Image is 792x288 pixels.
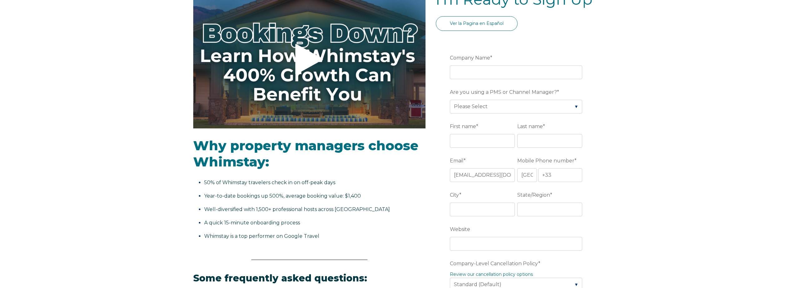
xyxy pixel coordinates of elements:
span: Last name [517,122,543,131]
span: Mobile Phone number [517,156,574,166]
span: Well-diversified with 1,500+ professional hosts across [GEOGRAPHIC_DATA] [204,206,390,212]
span: City [450,190,459,200]
span: Whimstay is a top performer on Google Travel [204,233,319,239]
span: First name [450,122,476,131]
a: Review our cancellation policy options [450,271,533,277]
span: Company Name [450,53,490,63]
span: Email [450,156,464,166]
span: A quick 15-minute onboarding process [204,220,300,226]
span: 50% of Whimstay travelers check in on off-peak days [204,180,335,185]
span: Some frequently asked questions: [193,272,367,284]
span: Website [450,224,470,234]
span: Company-Level Cancellation Policy [450,259,538,268]
span: Why property managers choose Whimstay: [193,137,418,170]
a: Ver la Pagina en Español [436,16,518,31]
span: State/Region [517,190,550,200]
span: Year-to-date bookings up 500%, average booking value: $1,400 [204,193,361,199]
span: Are you using a PMS or Channel Manager? [450,87,557,97]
